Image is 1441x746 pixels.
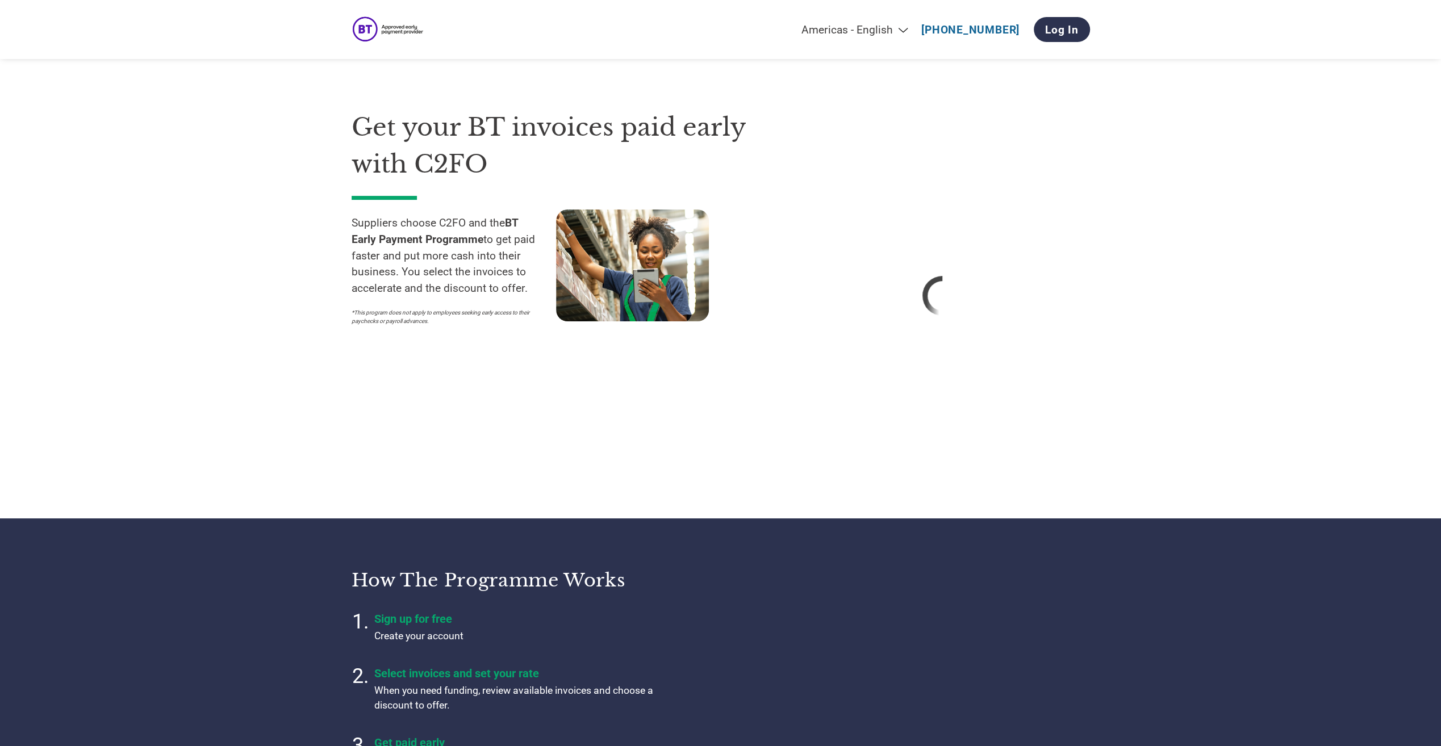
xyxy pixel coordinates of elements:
[556,209,709,321] img: supply chain worker
[374,683,658,713] p: When you need funding, review available invoices and choose a discount to offer.
[374,667,658,680] h4: Select invoices and set your rate
[352,109,761,182] h1: Get your BT invoices paid early with C2FO
[352,14,428,45] img: BT
[352,308,545,325] p: *This program does not apply to employees seeking early access to their paychecks or payroll adva...
[374,628,658,643] p: Create your account
[352,569,707,592] h3: How the programme works
[921,23,1020,36] a: [PHONE_NUMBER]
[352,215,556,297] p: Suppliers choose C2FO and the to get paid faster and put more cash into their business. You selec...
[374,612,658,626] h4: Sign up for free
[1034,17,1090,42] a: Log In
[352,216,518,246] strong: BT Early Payment Programme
